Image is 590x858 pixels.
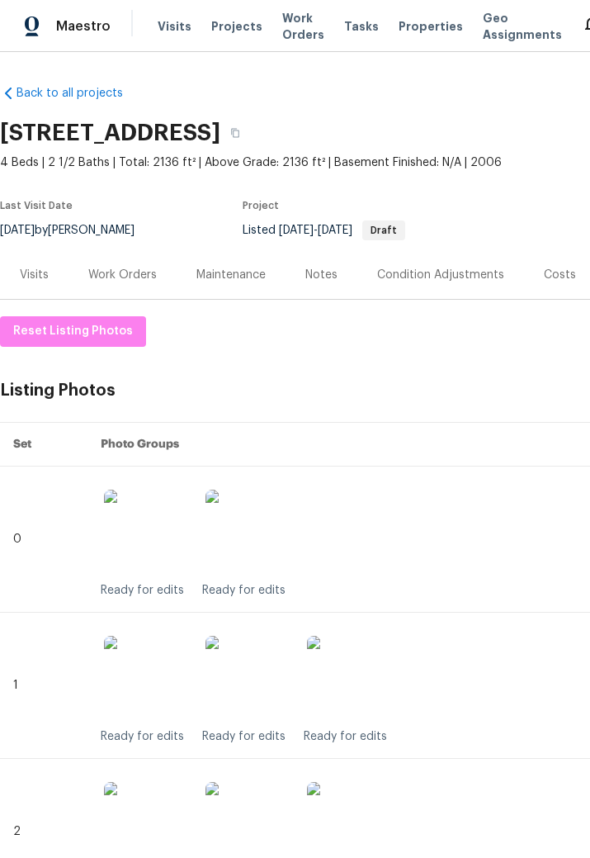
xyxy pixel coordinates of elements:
[377,267,504,283] div: Condition Adjustments
[243,225,405,236] span: Listed
[220,118,250,148] button: Copy Address
[101,728,184,745] div: Ready for edits
[305,267,337,283] div: Notes
[243,201,279,211] span: Project
[279,225,352,236] span: -
[318,225,352,236] span: [DATE]
[279,225,314,236] span: [DATE]
[196,267,266,283] div: Maintenance
[101,582,184,599] div: Ready for edits
[202,728,286,745] div: Ready for edits
[158,18,191,35] span: Visits
[88,267,157,283] div: Work Orders
[202,582,286,599] div: Ready for edits
[13,321,133,342] span: Reset Listing Photos
[344,21,379,32] span: Tasks
[483,10,562,43] span: Geo Assignments
[364,225,404,235] span: Draft
[282,10,324,43] span: Work Orders
[56,18,111,35] span: Maestro
[211,18,262,35] span: Projects
[544,267,576,283] div: Costs
[20,267,49,283] div: Visits
[304,728,387,745] div: Ready for edits
[399,18,463,35] span: Properties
